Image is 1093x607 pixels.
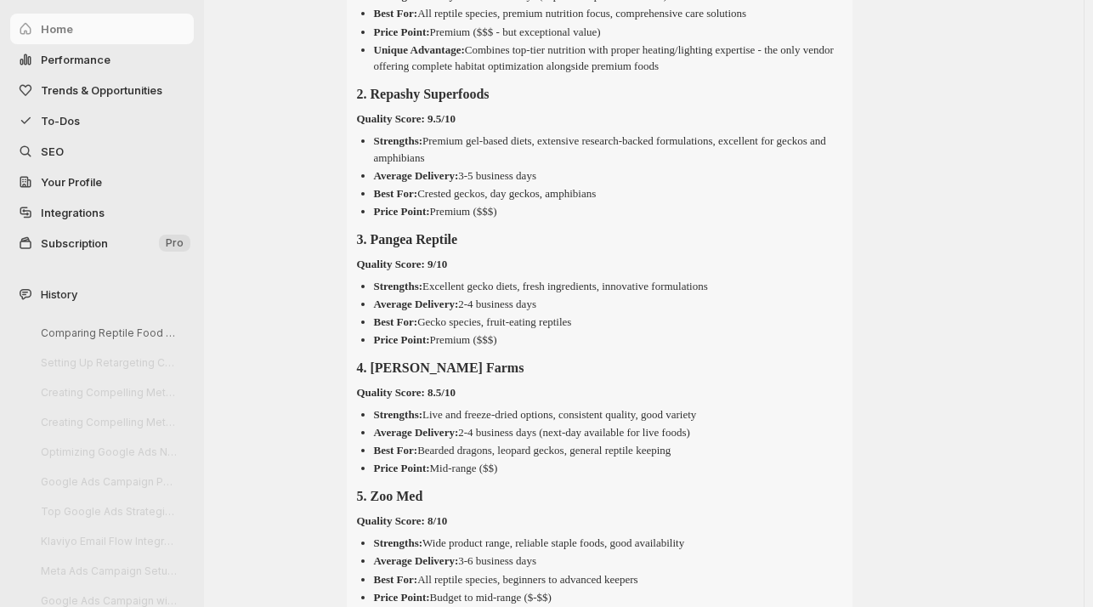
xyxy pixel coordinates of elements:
[374,462,498,474] p: Mid-range ($$)
[374,134,423,147] strong: Strengths:
[374,169,459,182] strong: Average Delivery:
[374,187,418,200] strong: Best For:
[41,175,102,189] span: Your Profile
[374,298,459,310] strong: Average Delivery:
[374,536,423,549] strong: Strengths:
[357,360,524,375] strong: 4. [PERSON_NAME] Farms
[374,187,597,200] p: Crested geckos, day geckos, amphibians
[27,409,189,435] button: Creating Compelling Meta Ad Creatives
[41,206,105,219] span: Integrations
[374,408,423,421] strong: Strengths:
[374,205,430,218] strong: Price Point:
[27,528,189,554] button: Klaviyo Email Flow Integration Issues
[41,236,108,250] span: Subscription
[357,514,448,527] strong: Quality Score: 8/10
[374,134,826,164] p: Premium gel-based diets, extensive research-backed formulations, excellent for geckos and amphibians
[374,573,638,586] p: All reptile species, beginners to advanced keepers
[41,83,162,97] span: Trends & Opportunities
[374,408,697,421] p: Live and freeze-dried options, consistent quality, good variety
[27,468,189,495] button: Google Ads Campaign Performance Analysis
[374,591,552,604] p: Budget to mid-range ($-$$)
[374,43,465,56] strong: Unique Advantage:
[10,197,194,228] a: Integrations
[374,280,423,292] strong: Strengths:
[357,112,456,125] strong: Quality Score: 9.5/10
[41,53,110,66] span: Performance
[27,379,189,406] button: Creating Compelling Meta Ads Creatives
[374,573,418,586] strong: Best For:
[374,591,430,604] strong: Price Point:
[166,236,184,250] span: Pro
[27,349,189,376] button: Setting Up Retargeting Campaigns
[374,298,536,310] p: 2-4 business days
[374,333,497,346] p: Premium ($$$)
[374,554,459,567] strong: Average Delivery:
[41,114,80,128] span: To-Dos
[374,169,536,182] p: 3-5 business days
[357,258,448,270] strong: Quality Score: 9/10
[41,286,77,303] span: History
[374,7,418,20] strong: Best For:
[27,320,189,346] button: Comparing Reptile Food Vendors: Quality & Delivery
[374,333,430,346] strong: Price Point:
[10,44,194,75] button: Performance
[374,43,834,73] p: Combines top-tier nutrition with proper heating/lighting expertise - the only vendor offering com...
[357,489,423,503] strong: 5. Zoo Med
[27,558,189,584] button: Meta Ads Campaign Setup from Shopify
[10,167,194,197] a: Your Profile
[27,498,189,525] button: Top Google Ads Strategies in Pet Supplies
[374,426,690,439] p: 2-4 business days (next-day available for live foods)
[357,232,458,247] strong: 3. Pangea Reptile
[374,426,459,439] strong: Average Delivery:
[374,315,418,328] strong: Best For:
[374,26,430,38] strong: Price Point:
[374,444,418,457] strong: Best For:
[374,536,685,549] p: Wide product range, reliable staple foods, good availability
[357,87,490,101] strong: 2. Repashy Superfoods
[374,280,708,292] p: Excellent gecko diets, fresh ingredients, innovative formulations
[10,136,194,167] a: SEO
[374,315,572,328] p: Gecko species, fruit-eating reptiles
[374,554,536,567] p: 3-6 business days
[374,462,430,474] strong: Price Point:
[357,386,456,399] strong: Quality Score: 8.5/10
[10,75,194,105] button: Trends & Opportunities
[41,145,64,158] span: SEO
[374,7,747,20] p: All reptile species, premium nutrition focus, comprehensive care solutions
[10,105,194,136] button: To-Dos
[374,205,497,218] p: Premium ($$$)
[374,444,671,457] p: Bearded dragons, leopard geckos, general reptile keeping
[374,26,601,38] p: Premium ($$$ - but exceptional value)
[27,439,189,465] button: Optimizing Google Ads Negative Keywords
[10,228,194,258] button: Subscription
